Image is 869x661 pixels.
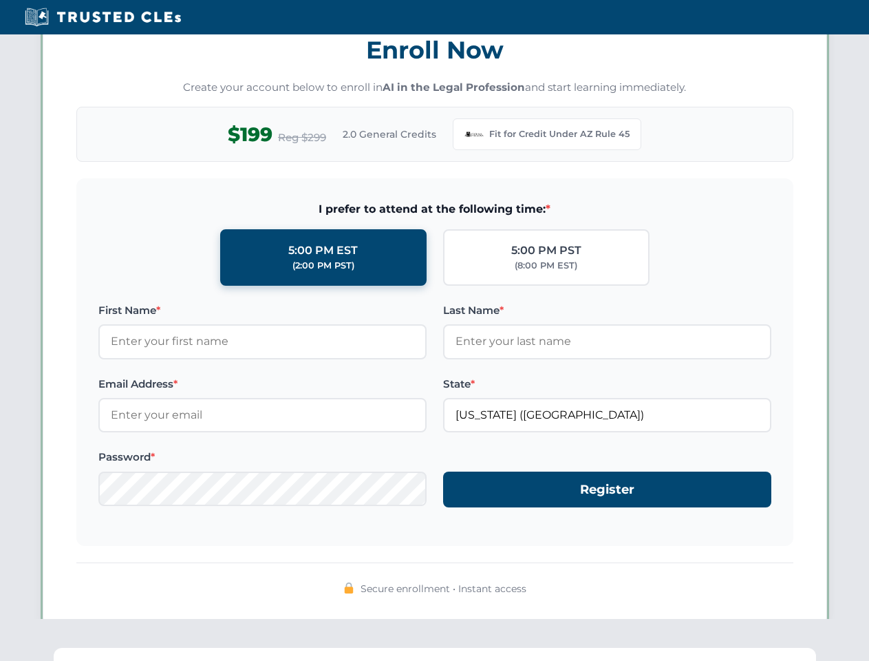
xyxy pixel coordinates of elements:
[292,259,354,273] div: (2:00 PM PST)
[343,127,436,142] span: 2.0 General Credits
[98,376,427,392] label: Email Address
[443,302,771,319] label: Last Name
[443,398,771,432] input: Arizona (AZ)
[443,324,771,359] input: Enter your last name
[464,125,484,144] img: Arizona Bar
[383,81,525,94] strong: AI in the Legal Profession
[228,119,272,150] span: $199
[343,583,354,594] img: 🔒
[76,80,793,96] p: Create your account below to enroll in and start learning immediately.
[98,449,427,465] label: Password
[98,200,771,218] span: I prefer to attend at the following time:
[511,242,581,260] div: 5:00 PM PST
[361,581,526,596] span: Secure enrollment • Instant access
[98,324,427,359] input: Enter your first name
[98,302,427,319] label: First Name
[278,129,326,146] span: Reg $299
[288,242,358,260] div: 5:00 PM EST
[489,127,630,141] span: Fit for Credit Under AZ Rule 45
[515,259,577,273] div: (8:00 PM EST)
[443,376,771,392] label: State
[98,398,427,432] input: Enter your email
[443,472,771,508] button: Register
[21,7,185,28] img: Trusted CLEs
[76,28,793,72] h3: Enroll Now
